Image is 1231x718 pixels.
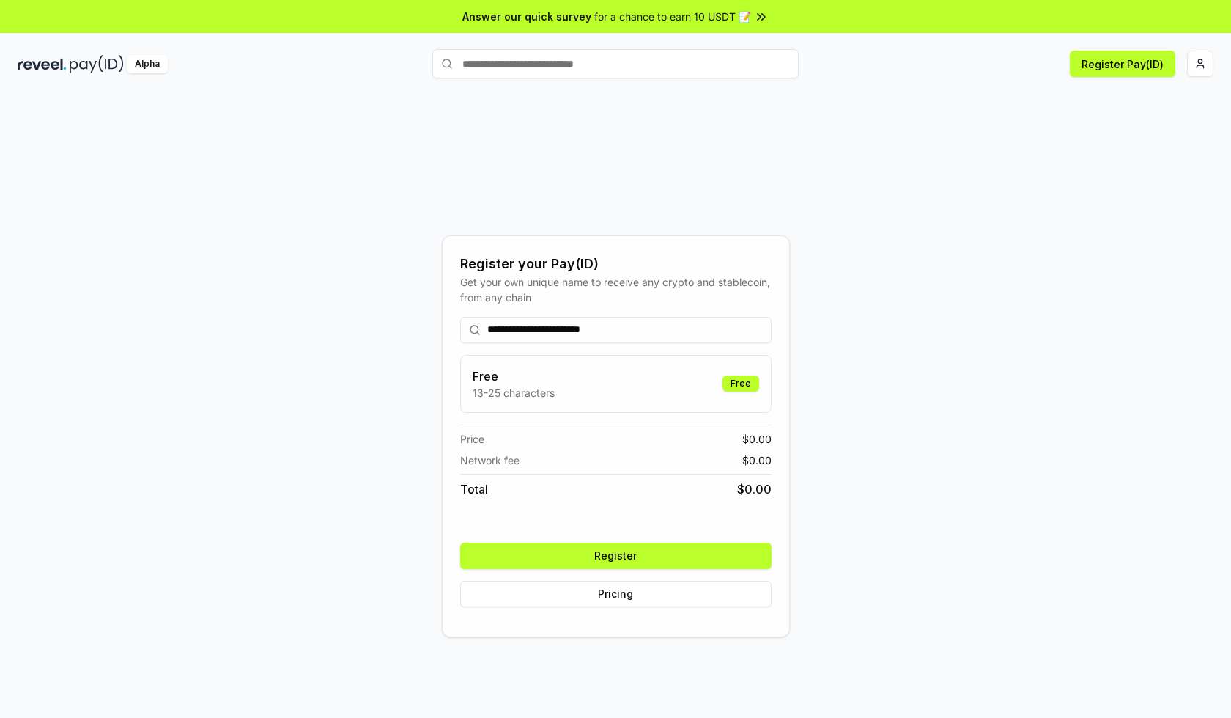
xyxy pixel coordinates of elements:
img: pay_id [70,55,124,73]
button: Register Pay(ID) [1070,51,1175,77]
span: $ 0.00 [737,480,772,498]
span: $ 0.00 [742,453,772,468]
button: Pricing [460,581,772,607]
div: Get your own unique name to receive any crypto and stablecoin, from any chain [460,274,772,305]
button: Register [460,543,772,569]
div: Alpha [127,55,168,73]
span: for a chance to earn 10 USDT 📝 [594,9,751,24]
div: Register your Pay(ID) [460,254,772,274]
p: 13-25 characters [473,385,555,400]
span: Network fee [460,453,520,468]
img: reveel_dark [18,55,67,73]
span: Answer our quick survey [462,9,591,24]
span: Price [460,431,484,447]
span: Total [460,480,488,498]
div: Free [722,376,759,392]
h3: Free [473,367,555,385]
span: $ 0.00 [742,431,772,447]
